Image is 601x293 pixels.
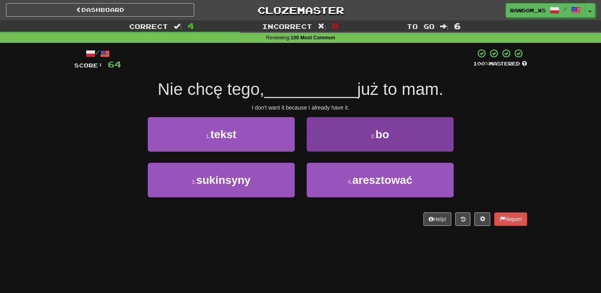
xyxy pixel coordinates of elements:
div: / [74,48,121,58]
span: tekst [211,128,236,141]
span: : [174,23,182,30]
span: To go [407,22,435,30]
span: / [563,6,567,12]
button: Round history (alt+y) [455,212,470,226]
span: Correct [129,22,168,30]
span: __________ [264,80,357,98]
a: Clozemaster [206,3,394,17]
button: Help! [423,212,452,226]
span: aresztować [352,174,412,186]
small: 4 . [348,179,352,185]
a: Random_xs / [506,3,585,17]
span: sukinsyny [196,174,251,186]
a: Dashboard [6,3,194,17]
small: 3 . [191,179,196,185]
span: 6 [454,21,461,31]
span: 100 % [473,60,489,67]
div: Mastered [473,60,527,67]
span: Incorrect [262,22,312,30]
strong: 100 Most Common [290,35,335,40]
span: 4 [187,21,194,31]
small: 1 . [206,133,211,139]
span: Score: [74,62,103,69]
button: Report [494,212,527,226]
button: 2.bo [307,117,454,152]
span: Random_xs [510,7,546,14]
span: Nie chcę tego, [158,80,265,98]
button: 3.sukinsyny [148,163,295,197]
span: : [318,23,327,30]
button: 1.tekst [148,117,295,152]
span: już to mam. [357,80,443,98]
span: : [440,23,449,30]
span: 0 [332,21,339,31]
small: 2 . [371,133,376,139]
button: 4.aresztować [307,163,454,197]
div: I don't want it because I already have it. [74,104,527,112]
span: bo [375,128,389,141]
span: 64 [108,59,121,69]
